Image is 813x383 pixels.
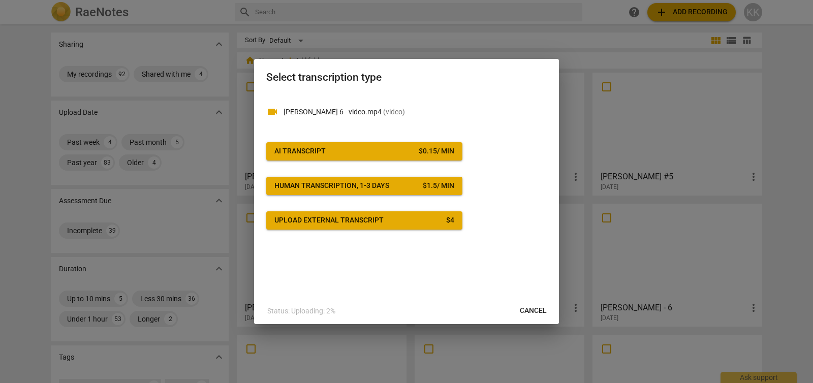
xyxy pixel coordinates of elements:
span: Cancel [520,306,547,316]
button: Human transcription, 1-3 days$1.5/ min [266,177,462,195]
div: Upload external transcript [274,215,384,226]
span: videocam [266,106,278,118]
button: AI Transcript$0.15/ min [266,142,462,161]
button: Cancel [512,302,555,320]
span: ( video ) [383,108,405,116]
button: Upload external transcript$4 [266,211,462,230]
div: Human transcription, 1-3 days [274,181,389,191]
div: $ 0.15 / min [419,146,454,156]
h2: Select transcription type [266,71,547,84]
div: $ 1.5 / min [423,181,454,191]
div: AI Transcript [274,146,326,156]
div: $ 4 [446,215,454,226]
p: Status: Uploading: 2% [267,306,335,316]
p: Michael Ross 6 - video.mp4(video) [284,107,547,117]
